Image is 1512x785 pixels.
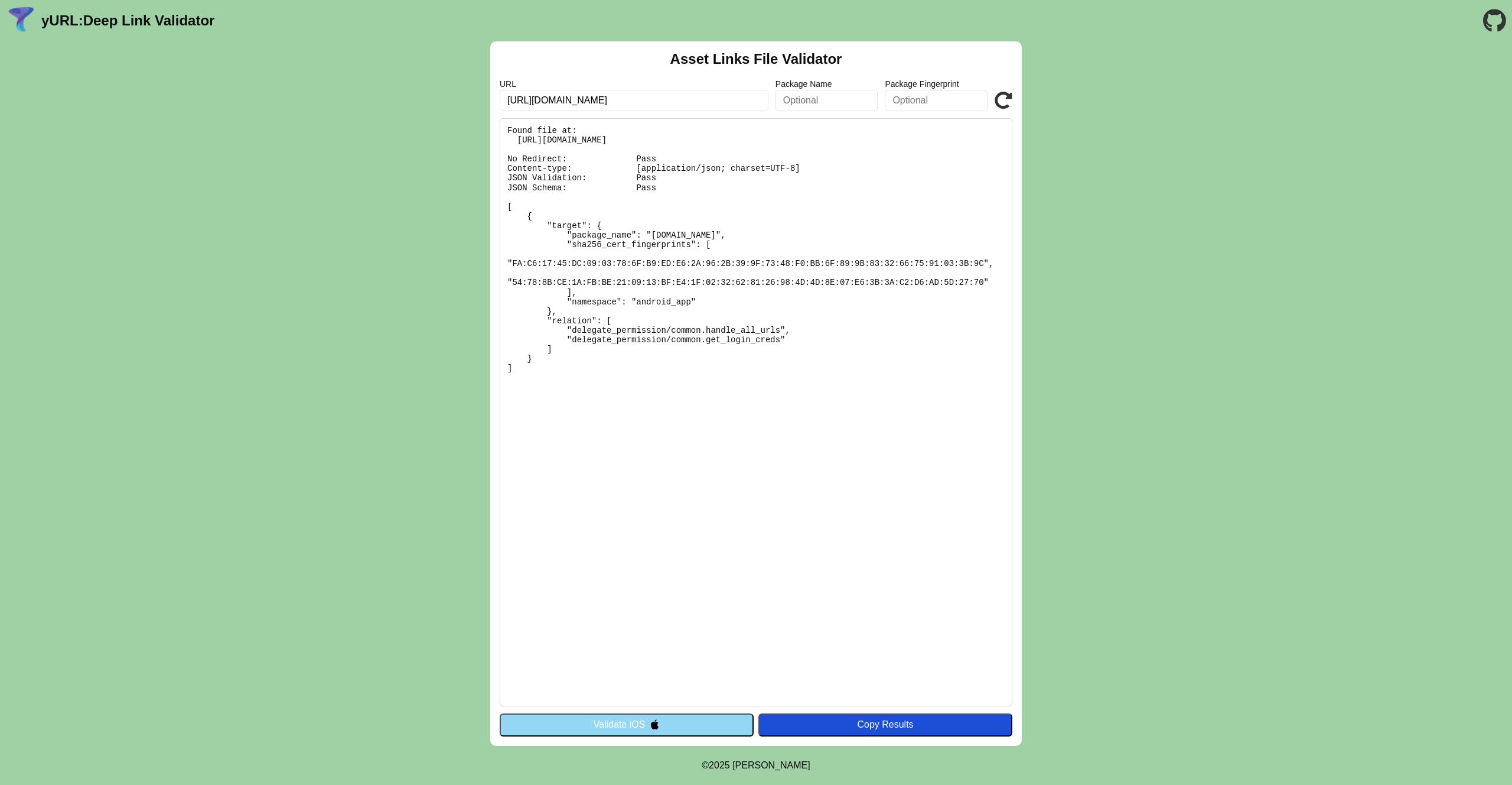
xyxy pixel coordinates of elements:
button: Validate iOS [500,713,754,736]
a: Michael Ibragimchayev's Personal Site [732,760,810,770]
label: Package Name [775,79,878,89]
label: URL [500,79,768,89]
button: Copy Results [758,713,1012,736]
input: Required [500,90,768,111]
h2: Asset Links File Validator [670,51,842,67]
label: Package Fingerprint [885,79,988,89]
img: yURL Logo [6,5,37,36]
div: Copy Results [764,719,1006,730]
input: Optional [885,90,988,111]
footer: © [702,746,810,785]
a: yURL:Deep Link Validator [41,12,214,29]
span: 2025 [709,760,730,770]
pre: Found file at: [URL][DOMAIN_NAME] No Redirect: Pass Content-type: [application/json; charset=UTF-... [500,118,1012,706]
input: Optional [775,90,878,111]
img: appleIcon.svg [650,719,660,729]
